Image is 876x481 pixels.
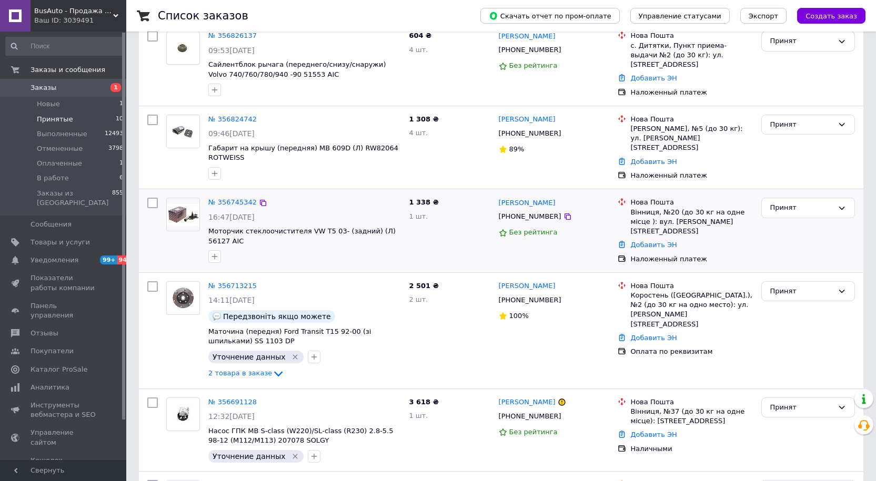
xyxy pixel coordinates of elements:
[630,208,752,237] div: Вінниця, №20 (до 30 кг на одне місце ): вул. [PERSON_NAME][STREET_ADDRESS]
[31,273,97,292] span: Показатели работы компании
[630,431,677,438] a: Добавить ЭН
[108,144,123,153] span: 3798
[208,60,386,78] a: Сайлентблок рычага (переднего/снизу/снаружи) Volvo 740/760/780/940 -90 51553 AIC
[208,227,396,245] a: Моторчик стеклоочистителя VW T5 03- (задний) (Л) 56127 AIC
[770,119,833,130] div: Принят
[208,427,394,445] a: Насос ГПК MB S-class (W220)/SL-class (R230) 2.8-5.5 98-12 (M112/M113) 207078 SOLGY
[208,144,398,162] a: Габарит на крышу (передняя) MB 609D (Л) RW82064 ROTWEISS
[31,428,97,447] span: Управление сайтом
[497,127,563,140] div: [PHONE_NUMBER]
[119,99,123,109] span: 1
[630,407,752,426] div: Вінниця, №37 (до 30 кг на одне місце): [STREET_ADDRESS]
[770,402,833,413] div: Принят
[166,281,200,315] a: Фото товару
[34,6,113,16] span: BusAuto - Продажа оригинальных запчастей к микроавтобусам и иномаркам
[166,115,200,148] a: Фото товару
[31,383,69,392] span: Аналитика
[167,204,199,226] img: Фото товару
[630,347,752,356] div: Оплата по реквизитам
[105,129,123,139] span: 12493
[409,282,438,290] span: 2 501 ₴
[31,329,58,338] span: Отзывы
[630,8,730,24] button: Управление статусами
[409,115,438,123] span: 1 308 ₴
[497,43,563,57] div: [PHONE_NUMBER]
[208,32,257,39] a: № 356826137
[208,398,257,406] a: № 356691128
[770,36,833,47] div: Принят
[158,9,248,22] h1: Список заказов
[37,115,73,124] span: Принятые
[223,312,331,321] span: Передзвоніть якщо можете
[5,37,124,56] input: Поиск
[166,31,200,65] a: Фото товару
[509,312,529,320] span: 100%
[167,287,199,309] img: Фото товару
[630,124,752,153] div: [PERSON_NAME], №5 (до 30 кг): ул. [PERSON_NAME][STREET_ADDRESS]
[630,291,752,329] div: Коростень ([GEOGRAPHIC_DATA].), №2 (до 30 кг на одно место): ул. [PERSON_NAME][STREET_ADDRESS]
[509,428,558,436] span: Без рейтинга
[630,241,677,249] a: Добавить ЭН
[787,12,865,19] a: Создать заказ
[167,403,199,425] img: Фото товару
[630,171,752,180] div: Наложенный платеж
[31,65,105,75] span: Заказы и сообщения
[409,398,438,406] span: 3 618 ₴
[31,346,74,356] span: Покупатели
[509,62,558,69] span: Без рейтинга
[749,12,778,20] span: Экспорт
[630,41,752,70] div: с. Дитятки, Пункт приема-выдачи №2 (до 30 кг): ул. [STREET_ADDRESS]
[499,32,556,42] a: [PERSON_NAME]
[37,173,69,183] span: В работе
[208,370,272,377] span: 2 товара в заказе
[770,202,833,213] div: Принят
[509,228,558,236] span: Без рейтинга
[291,353,299,361] svg: Удалить метку
[31,456,97,475] span: Кошелек компании
[291,452,299,460] svg: Удалить метку
[208,282,257,290] a: № 356713215
[37,159,82,168] span: Оплаченные
[770,286,833,297] div: Принят
[34,16,126,25] div: Ваш ID: 3039491
[208,129,255,138] span: 09:46[DATE]
[740,8,787,24] button: Экспорт
[117,255,129,264] span: 94
[208,369,285,377] a: 2 товара в заказе
[208,198,257,206] a: № 356745342
[37,189,112,208] span: Заказы из [GEOGRAPHIC_DATA]
[630,198,752,207] div: Нова Пошта
[409,212,428,220] span: 1 шт.
[167,37,199,59] img: Фото товару
[499,281,556,291] a: [PERSON_NAME]
[630,158,677,166] a: Добавить ЭН
[119,159,123,168] span: 1
[100,255,117,264] span: 99+
[110,83,121,92] span: 1
[497,210,563,223] div: [PHONE_NUMBER]
[480,8,620,24] button: Скачать отчет по пром-оплате
[208,328,371,345] a: Маточина (передня) Ford Transit T15 92-00 (зі шпильками) SS 1103 DP
[409,295,428,303] span: 2 шт.
[116,115,123,124] span: 10
[409,129,428,137] span: 4 шт.
[797,8,865,24] button: Создать заказ
[119,173,123,183] span: 6
[630,31,752,40] div: Нова Пошта
[409,46,428,54] span: 4 шт.
[31,238,90,247] span: Товары и услуги
[37,144,83,153] span: Отмененные
[630,115,752,124] div: Нова Пошта
[630,74,677,82] a: Добавить ЭН
[497,410,563,423] div: [PHONE_NUMBER]
[166,397,200,431] a: Фото товару
[509,145,525,153] span: 89%
[409,412,428,419] span: 1 шт.
[630,254,752,264] div: Наложенный платеж
[31,401,97,419] span: Инструменты вебмастера и SEO
[213,312,221,321] img: :speech_balloon:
